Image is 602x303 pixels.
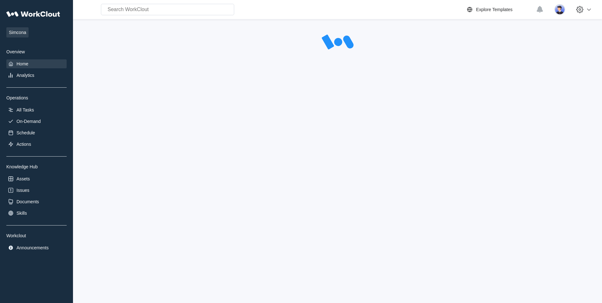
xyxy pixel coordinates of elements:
div: Explore Templates [476,7,513,12]
a: Skills [6,209,67,218]
a: Issues [6,186,67,195]
div: Analytics [17,73,34,78]
a: Documents [6,197,67,206]
div: Issues [17,188,29,193]
div: Home [17,61,28,66]
a: Announcements [6,243,67,252]
div: Announcements [17,245,49,250]
div: On-Demand [17,119,41,124]
a: Schedule [6,128,67,137]
div: Assets [17,176,30,181]
a: Analytics [6,71,67,80]
div: All Tasks [17,107,34,112]
div: Skills [17,211,27,216]
a: Home [6,59,67,68]
a: All Tasks [6,105,67,114]
div: Overview [6,49,67,54]
a: On-Demand [6,117,67,126]
a: Assets [6,174,67,183]
a: Explore Templates [466,6,533,13]
div: Documents [17,199,39,204]
div: Workclout [6,233,67,238]
div: Knowledge Hub [6,164,67,169]
span: Simcona [6,27,29,37]
div: Schedule [17,130,35,135]
a: Actions [6,140,67,149]
input: Search WorkClout [101,4,234,15]
div: Actions [17,142,31,147]
div: Operations [6,95,67,100]
img: user-5.png [554,4,565,15]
